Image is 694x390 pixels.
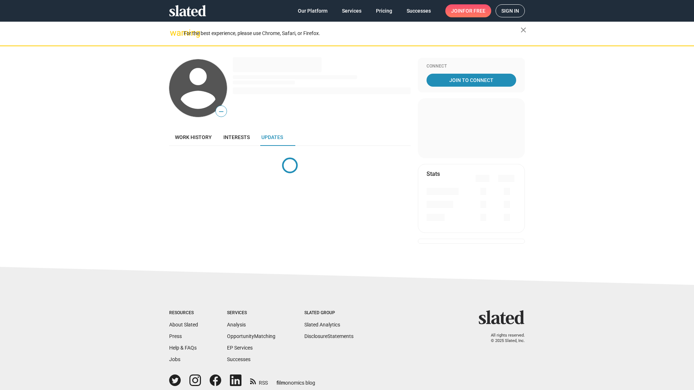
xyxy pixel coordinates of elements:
mat-icon: warning [170,29,179,37]
a: Work history [169,129,218,146]
a: Services [336,4,367,17]
span: Pricing [376,4,392,17]
a: Jobs [169,356,180,362]
a: Successes [401,4,437,17]
span: Work history [175,134,212,140]
span: Sign in [501,5,519,17]
a: EP Services [227,345,253,351]
div: Slated Group [304,310,354,316]
a: Join To Connect [427,74,516,87]
span: — [216,107,227,116]
div: For the best experience, please use Chrome, Safari, or Firefox. [184,29,520,38]
span: film [277,380,285,386]
a: About Slated [169,322,198,328]
mat-card-title: Stats [427,170,440,178]
a: DisclosureStatements [304,333,354,339]
a: OpportunityMatching [227,333,275,339]
a: Help & FAQs [169,345,197,351]
a: Joinfor free [445,4,491,17]
a: Analysis [227,322,246,328]
span: Updates [261,134,283,140]
span: Interests [223,134,250,140]
span: Join [451,4,485,17]
span: Services [342,4,361,17]
span: Our Platform [298,4,327,17]
a: RSS [250,375,268,386]
a: Successes [227,356,250,362]
p: All rights reserved. © 2025 Slated, Inc. [483,333,525,343]
a: filmonomics blog [277,374,315,386]
div: Connect [427,64,516,69]
span: Successes [407,4,431,17]
a: Press [169,333,182,339]
a: Slated Analytics [304,322,340,328]
a: Pricing [370,4,398,17]
a: Sign in [496,4,525,17]
a: Updates [256,129,289,146]
mat-icon: close [519,26,528,34]
div: Services [227,310,275,316]
span: Join To Connect [428,74,515,87]
div: Resources [169,310,198,316]
span: for free [463,4,485,17]
a: Interests [218,129,256,146]
a: Our Platform [292,4,333,17]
